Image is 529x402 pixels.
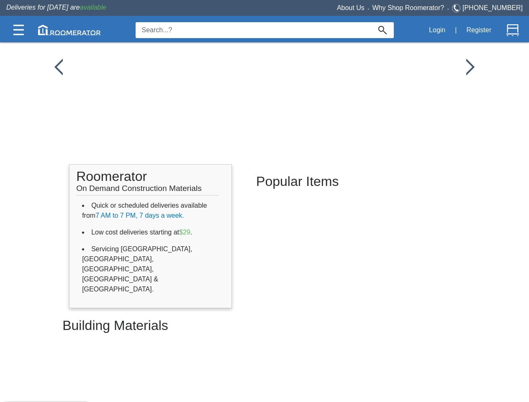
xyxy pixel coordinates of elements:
span: On Demand Construction Materials [76,180,202,193]
span: • [365,7,372,11]
img: Telephone.svg [452,3,462,13]
a: [PHONE_NUMBER] [462,4,523,11]
h2: Building Materials [62,312,467,340]
span: 7 AM to 7 PM, 7 days a week. [95,212,184,219]
span: Deliveries for [DATE] are [6,4,106,11]
span: $29 [179,229,190,236]
input: Search...? [136,22,371,38]
div: | [450,21,462,39]
span: • [444,7,452,11]
img: roomerator-logo.svg [38,25,101,35]
img: Search_Icon.svg [378,26,387,34]
img: /app/images/Buttons/favicon.jpg [54,59,63,75]
h2: Popular Items [256,167,436,196]
a: About Us [337,4,365,11]
img: Categories.svg [13,25,24,35]
img: Cart.svg [506,24,519,36]
button: Login [424,21,450,39]
span: available [80,4,106,11]
img: /app/images/Buttons/favicon.jpg [466,59,475,75]
li: Low cost deliveries starting at . [82,224,219,241]
li: Quick or scheduled deliveries available from [82,197,219,224]
h1: Roomerator [76,165,218,196]
a: Why Shop Roomerator? [372,4,444,11]
button: Register [462,21,496,39]
li: Servicing [GEOGRAPHIC_DATA], [GEOGRAPHIC_DATA], [GEOGRAPHIC_DATA], [GEOGRAPHIC_DATA] & [GEOGRAPHI... [82,241,219,298]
